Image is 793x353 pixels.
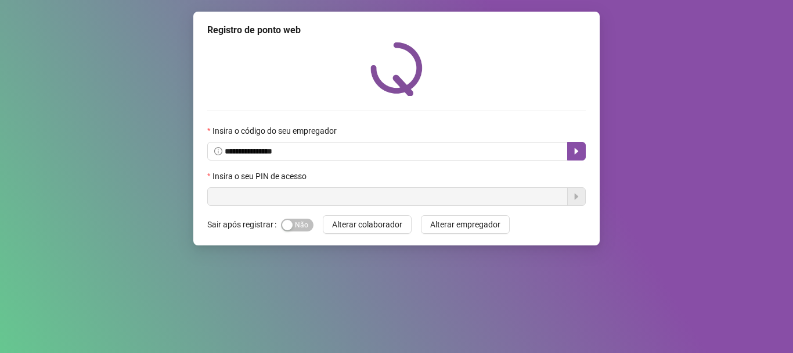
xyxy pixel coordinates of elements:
img: QRPoint [370,42,423,96]
span: info-circle [214,147,222,155]
label: Sair após registrar [207,215,281,234]
button: Alterar empregador [421,215,510,234]
label: Insira o código do seu empregador [207,124,344,137]
label: Insira o seu PIN de acesso [207,170,314,183]
span: Alterar empregador [430,218,500,231]
span: caret-right [572,147,581,156]
span: Alterar colaborador [332,218,402,231]
div: Registro de ponto web [207,23,586,37]
button: Alterar colaborador [323,215,412,234]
